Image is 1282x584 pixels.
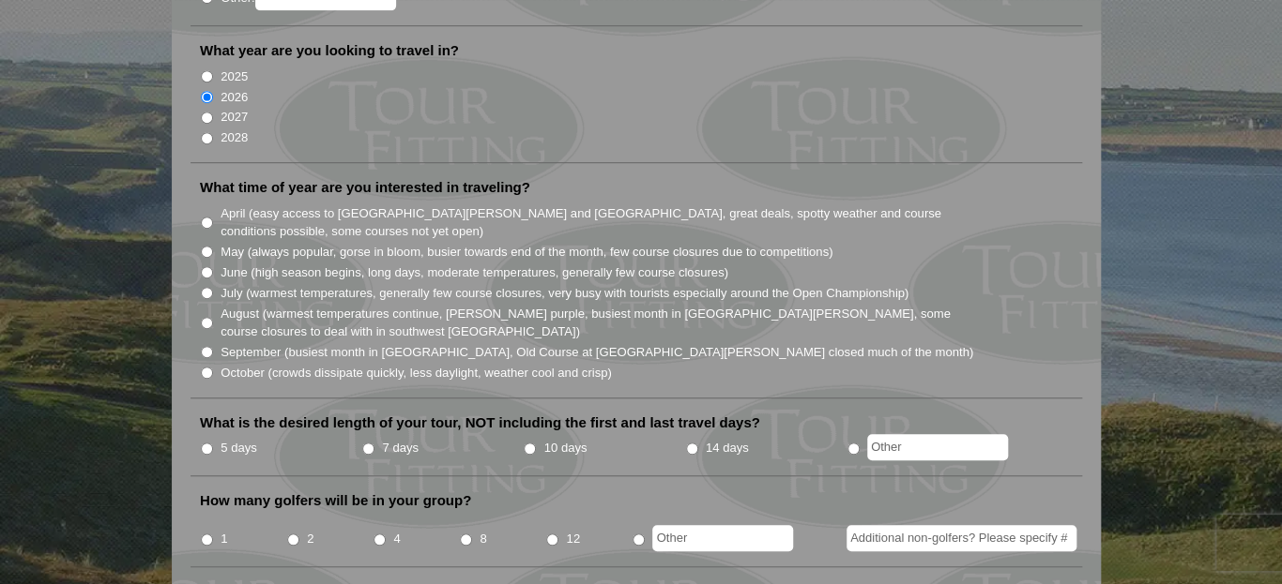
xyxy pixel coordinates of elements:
[221,530,227,548] label: 1
[221,364,612,382] label: October (crowds dissipate quickly, less daylight, weather cool and crisp)
[652,525,793,551] input: Other
[544,439,588,457] label: 10 days
[480,530,486,548] label: 8
[221,204,975,241] label: April (easy access to [GEOGRAPHIC_DATA][PERSON_NAME] and [GEOGRAPHIC_DATA], great deals, spotty w...
[867,434,1008,460] input: Other
[200,41,459,60] label: What year are you looking to travel in?
[221,128,248,147] label: 2028
[221,263,728,282] label: June (high season begins, long days, moderate temperatures, generally few course closures)
[221,439,257,457] label: 5 days
[307,530,313,548] label: 2
[221,343,973,362] label: September (busiest month in [GEOGRAPHIC_DATA], Old Course at [GEOGRAPHIC_DATA][PERSON_NAME] close...
[221,67,248,86] label: 2025
[200,491,471,510] label: How many golfers will be in your group?
[200,413,760,432] label: What is the desired length of your tour, NOT including the first and last travel days?
[200,178,530,197] label: What time of year are you interested in traveling?
[221,88,248,107] label: 2026
[221,243,832,262] label: May (always popular, gorse in bloom, busier towards end of the month, few course closures due to ...
[221,108,248,127] label: 2027
[221,284,908,303] label: July (warmest temperatures, generally few course closures, very busy with tourists especially aro...
[221,305,975,341] label: August (warmest temperatures continue, [PERSON_NAME] purple, busiest month in [GEOGRAPHIC_DATA][P...
[382,439,419,457] label: 7 days
[847,525,1076,551] input: Additional non-golfers? Please specify #
[566,530,580,548] label: 12
[706,439,749,457] label: 14 days
[393,530,400,548] label: 4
